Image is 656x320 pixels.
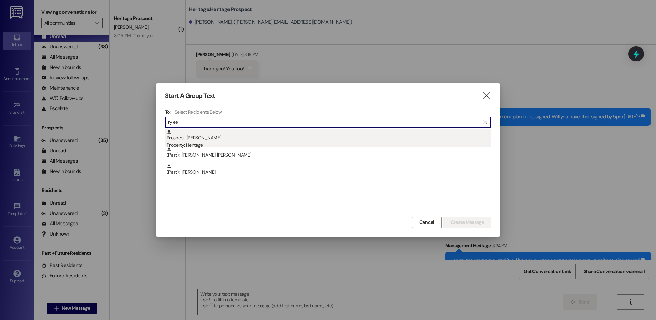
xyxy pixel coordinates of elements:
[165,147,491,164] div: (Past) : [PERSON_NAME] [PERSON_NAME]
[165,164,491,181] div: (Past) : [PERSON_NAME]
[167,147,491,159] div: (Past) : [PERSON_NAME] [PERSON_NAME]
[165,92,215,100] h3: Start A Group Text
[165,109,171,115] h3: To:
[443,217,491,228] button: Create Message
[412,217,442,228] button: Cancel
[480,117,491,127] button: Clear text
[167,164,491,176] div: (Past) : [PERSON_NAME]
[175,109,222,115] h4: Select Recipients Below
[168,117,480,127] input: Search for any contact or apartment
[165,129,491,147] div: Prospect: [PERSON_NAME]Property: Heritage
[482,92,491,100] i: 
[419,219,434,226] span: Cancel
[167,141,491,149] div: Property: Heritage
[483,119,487,125] i: 
[167,129,491,149] div: Prospect: [PERSON_NAME]
[450,219,484,226] span: Create Message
